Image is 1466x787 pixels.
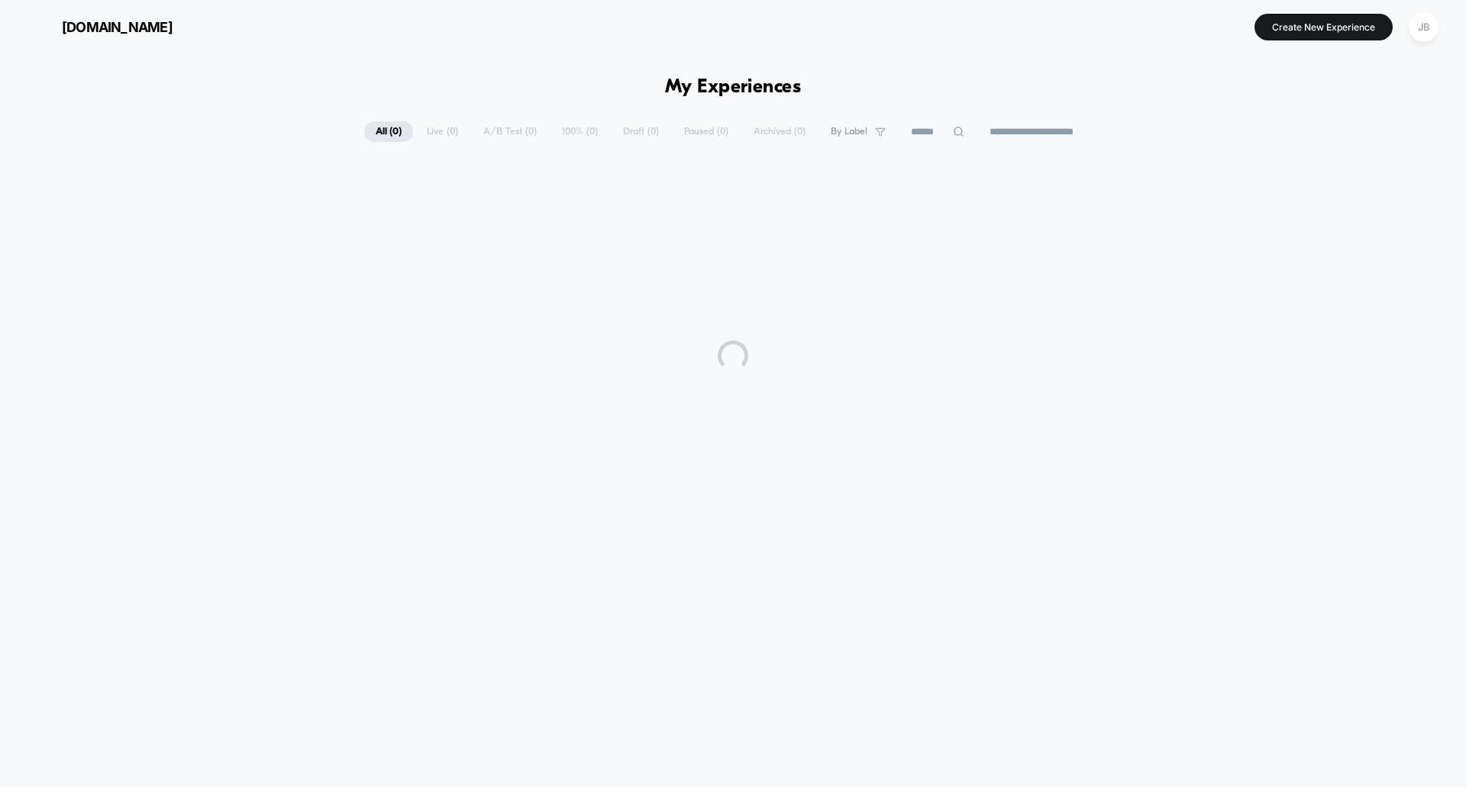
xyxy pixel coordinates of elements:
button: [DOMAIN_NAME] [23,15,177,39]
span: All ( 0 ) [364,121,413,142]
button: JB [1404,11,1443,43]
button: Create New Experience [1254,14,1393,40]
div: JB [1409,12,1439,42]
span: By Label [831,126,867,137]
h1: My Experiences [665,76,802,98]
span: [DOMAIN_NAME] [62,19,173,35]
